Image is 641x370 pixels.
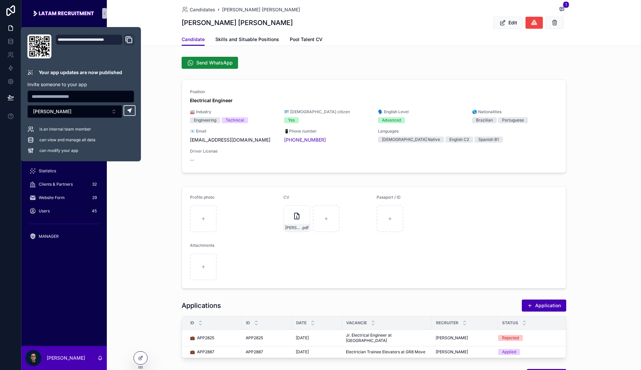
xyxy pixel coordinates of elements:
[346,320,367,326] span: Vacancie
[222,6,300,13] a: [PERSON_NAME] [PERSON_NAME]
[493,17,523,29] button: Edit
[39,148,78,153] span: can modify your app
[190,89,558,95] span: Position
[39,208,50,214] span: Users
[436,320,458,326] span: Recruiter
[190,98,233,103] strong: Electrical Engineer
[436,349,468,355] span: [PERSON_NAME]
[90,180,99,188] div: 32
[190,349,238,355] a: 💼 APP2887
[90,207,99,215] div: 45
[346,349,425,355] span: Electrician Trainee Elevators at GR8 Move
[27,105,122,118] button: Select Button
[283,195,289,200] span: CV
[182,18,293,27] h1: [PERSON_NAME] [PERSON_NAME]
[290,36,323,43] span: Pool Talent CV
[182,80,566,173] a: PositionElectrical Engineer🏭 IndustryEngineeringTechnical🪪 [DEMOGRAPHIC_DATA] citizenYes🗣️ Englis...
[296,335,338,341] a: [DATE]
[382,137,440,143] div: [DEMOGRAPHIC_DATA] Native
[436,335,468,341] span: [PERSON_NAME]
[290,33,323,47] a: Pool Talent CV
[284,109,370,115] span: 🪪 [DEMOGRAPHIC_DATA] citizen
[449,137,469,143] div: English C2
[33,108,71,115] span: [PERSON_NAME]
[436,335,494,341] a: [PERSON_NAME]
[284,137,326,143] a: [PHONE_NUMBER]
[296,320,306,326] span: DATE
[27,81,134,88] p: Invite someone to your app
[39,137,95,143] span: can view and manage all data
[190,243,214,248] span: Attachments
[182,36,205,43] span: Candidate
[90,194,99,202] div: 29
[39,182,73,187] span: Clients & Partners
[296,349,338,355] a: [DATE]
[502,349,516,355] div: Applied
[476,117,493,123] div: Brazilian
[436,349,494,355] a: [PERSON_NAME]
[563,1,569,8] span: 1
[382,117,401,123] div: Advanced
[25,165,103,177] a: Statistics
[39,168,56,174] span: Statistics
[39,195,65,200] span: Website Form
[25,205,103,217] a: Users45
[190,195,214,200] span: Profile photo
[39,69,122,76] p: Your app updates are now published
[378,109,464,115] span: 🗣️ English Level
[196,59,233,66] span: Send WhatsApp
[190,157,194,163] span: --
[39,127,91,132] span: is an internal team member
[25,230,103,242] a: MANAGER
[25,178,103,190] a: Clients & Partners32
[522,300,566,312] button: Application
[190,129,276,134] span: 📧 Email
[39,234,59,239] span: MANAGER
[498,349,574,355] a: Applied
[190,137,276,143] span: [EMAIL_ADDRESS][DOMAIN_NAME]
[47,355,85,361] p: [PERSON_NAME]
[190,320,194,326] span: id
[301,225,308,230] span: .pdf
[32,8,96,19] img: App logo
[288,117,295,123] div: Yes
[190,349,214,355] span: 💼 APP2887
[478,137,499,143] div: Spanish B1
[182,301,221,310] h1: Applications
[182,57,238,69] button: Send WhatsApp
[55,34,134,58] div: Domain and Custom Link
[226,117,244,123] div: Technical
[215,36,279,43] span: Skills and Situable Positions
[472,109,558,115] span: 🌎 Nationalities
[296,335,309,341] span: [DATE]
[246,335,288,341] a: APP2825
[190,149,276,154] span: Driver License
[346,333,428,343] a: Jr. Electrical Engineer at [GEOGRAPHIC_DATA]
[378,129,558,134] span: Languages
[284,129,370,134] span: 📱Phone number
[246,335,263,341] span: APP2825
[346,349,428,355] a: Electrician Trainee Elevators at GR8 Move
[190,335,238,341] a: 💼 APP2825
[558,5,566,14] button: 1
[502,117,524,123] div: Portuguese
[377,195,401,200] span: Passport / ID
[246,349,263,355] span: APP2887
[182,6,215,13] a: Candidates
[190,109,276,115] span: 🏭 Industry
[502,320,518,326] span: Status
[296,349,309,355] span: [DATE]
[190,6,215,13] span: Candidates
[502,335,519,341] div: Rejected
[508,19,517,26] span: Edit
[246,320,250,326] span: ID
[215,33,279,47] a: Skills and Situable Positions
[246,349,288,355] a: APP2887
[190,335,214,341] span: 💼 APP2825
[182,33,205,46] a: Candidate
[21,27,107,251] div: scrollable content
[285,225,301,230] span: [PERSON_NAME]--CV-EN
